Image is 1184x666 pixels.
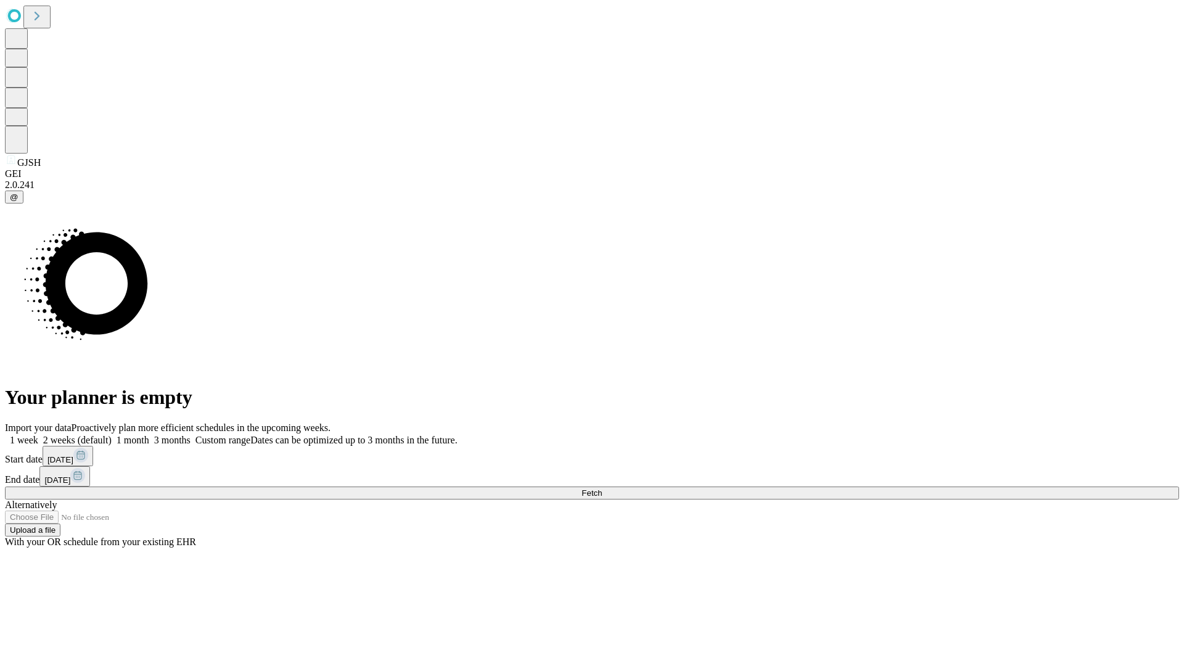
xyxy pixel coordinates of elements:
div: End date [5,466,1179,487]
span: 1 month [117,435,149,445]
button: [DATE] [39,466,90,487]
span: With your OR schedule from your existing EHR [5,536,196,547]
span: Dates can be optimized up to 3 months in the future. [250,435,457,445]
span: @ [10,192,18,202]
h1: Your planner is empty [5,386,1179,409]
div: GEI [5,168,1179,179]
span: GJSH [17,157,41,168]
button: Fetch [5,487,1179,499]
span: Custom range [195,435,250,445]
span: Fetch [582,488,602,498]
span: 3 months [154,435,191,445]
span: 2 weeks (default) [43,435,112,445]
div: 2.0.241 [5,179,1179,191]
span: [DATE] [47,455,73,464]
span: Alternatively [5,499,57,510]
button: [DATE] [43,446,93,466]
span: Proactively plan more efficient schedules in the upcoming weeks. [72,422,331,433]
span: 1 week [10,435,38,445]
span: Import your data [5,422,72,433]
div: Start date [5,446,1179,466]
button: @ [5,191,23,203]
span: [DATE] [44,475,70,485]
button: Upload a file [5,524,60,536]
